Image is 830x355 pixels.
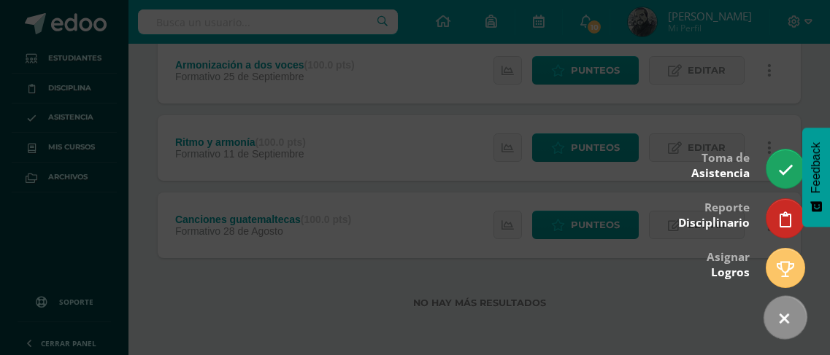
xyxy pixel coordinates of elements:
[691,165,750,181] span: Asistencia
[678,190,750,238] div: Reporte
[691,141,750,188] div: Toma de
[711,265,750,280] span: Logros
[802,128,830,227] button: Feedback - Mostrar encuesta
[810,142,823,193] span: Feedback
[678,215,750,230] span: Disciplinario
[707,240,750,287] div: Asignar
